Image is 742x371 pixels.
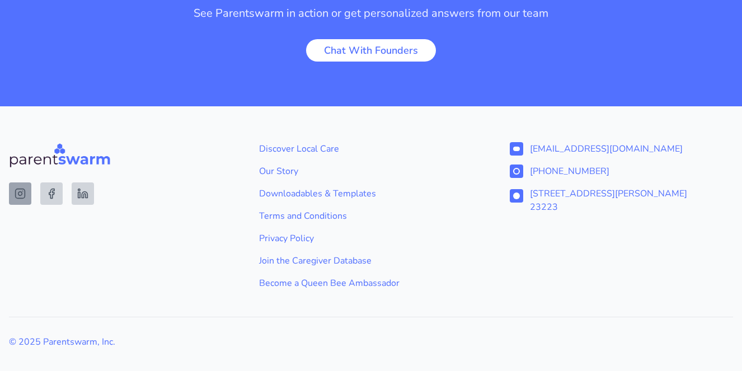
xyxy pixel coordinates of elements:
[530,200,687,214] div: 23223
[259,254,482,267] a: Join the Caregiver Database
[530,142,683,156] span: [EMAIL_ADDRESS][DOMAIN_NAME]
[259,142,482,156] a: Discover Local Care
[183,6,559,21] p: See Parentswarm in action or get personalized answers from our team
[530,187,687,200] div: [STREET_ADDRESS][PERSON_NAME]
[259,209,482,223] a: Terms and Conditions
[259,276,482,290] a: Become a Queen Bee Ambassador
[9,335,733,349] p: © 2025 Parentswarm, Inc.
[306,39,436,62] a: Chat With Founders
[259,232,482,245] a: Privacy Policy
[259,187,482,200] a: Downloadables & Templates
[259,165,482,178] a: Our Story
[9,142,111,169] img: Parentswarm Logo
[530,165,609,178] span: [PHONE_NUMBER]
